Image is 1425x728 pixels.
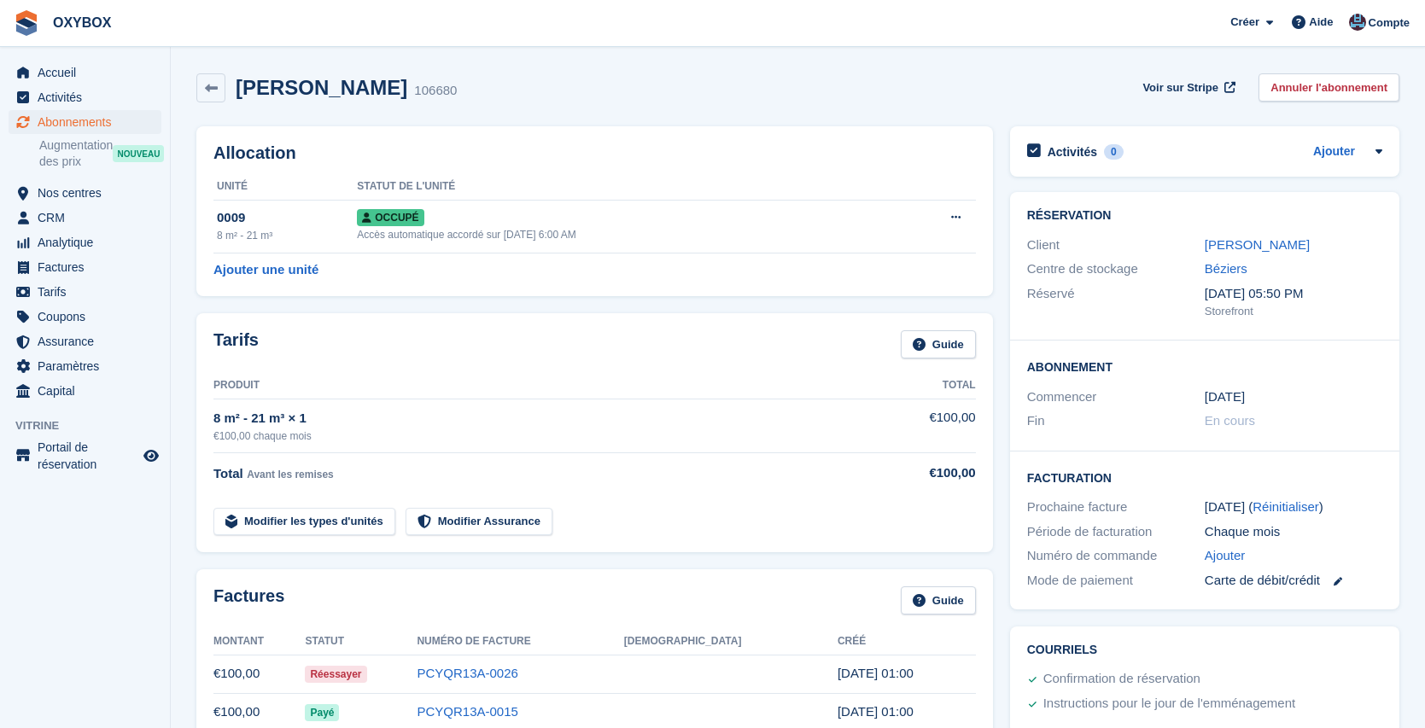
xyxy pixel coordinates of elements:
span: Augmentation des prix [39,137,113,170]
div: Réservé [1027,284,1205,320]
div: Centre de stockage [1027,259,1205,279]
span: Analytique [38,230,140,254]
a: Modifier les types d'unités [213,508,395,536]
a: menu [9,85,161,109]
span: Capital [38,379,140,403]
span: Vitrine [15,417,170,434]
div: Accès automatique accordé sur [DATE] 6:00 AM [357,227,889,242]
a: menu [9,305,161,329]
th: Montant [213,628,305,655]
a: Guide [901,586,976,614]
a: [PERSON_NAME] [1205,237,1310,252]
span: Voir sur Stripe [1142,79,1218,96]
a: menu [9,354,161,378]
th: [DEMOGRAPHIC_DATA] [624,628,838,655]
a: Ajouter une unité [213,260,318,280]
h2: Tarifs [213,330,259,358]
span: Nos centres [38,181,140,205]
span: Coupons [38,305,140,329]
a: OXYBOX [46,9,118,37]
a: Guide [901,330,976,358]
div: Client [1027,236,1205,255]
th: Produit [213,372,884,399]
a: Réinitialiser [1253,499,1319,514]
a: PCYQR13A-0026 [417,666,517,680]
span: Portail de réservation [38,439,140,473]
div: Chaque mois [1205,522,1382,542]
h2: Réservation [1027,209,1382,223]
td: €100,00 [884,399,975,452]
div: NOUVEAU [113,145,164,162]
span: Assurance [38,329,140,353]
th: Total [884,372,975,399]
time: 2025-10-05 23:00:02 UTC [838,666,914,680]
a: Ajouter [1313,143,1355,162]
div: Période de facturation [1027,522,1205,542]
div: Prochaine facture [1027,498,1205,517]
a: Béziers [1205,261,1247,276]
th: Unité [213,173,357,201]
div: Fin [1027,411,1205,431]
div: Storefront [1205,303,1382,320]
span: CRM [38,206,140,230]
div: Numéro de commande [1027,546,1205,566]
th: Créé [838,628,976,655]
div: Instructions pour le jour de l'emménagement [1043,694,1296,714]
img: Oriana Devaux [1349,14,1366,31]
span: Créer [1230,14,1259,31]
a: menu [9,181,161,205]
th: Statut de l'unité [357,173,889,201]
span: Total [213,466,243,480]
time: 2025-09-05 23:00:00 UTC [1205,387,1245,407]
h2: Allocation [213,143,976,163]
a: menu [9,439,161,473]
a: Modifier Assurance [406,508,552,536]
h2: Abonnement [1027,358,1382,375]
div: Mode de paiement [1027,571,1205,591]
a: Ajouter [1205,546,1246,566]
span: Occupé [357,209,423,226]
span: Avant les remises [247,469,334,480]
th: Statut [305,628,417,655]
div: €100,00 chaque mois [213,428,884,444]
span: Abonnements [38,110,140,134]
span: Tarifs [38,280,140,304]
div: 106680 [414,81,457,101]
span: Activités [38,85,140,109]
span: Compte [1369,15,1410,32]
a: Boutique d'aperçu [141,446,161,466]
span: Réessayer [305,666,366,683]
span: Paramètres [38,354,140,378]
a: menu [9,379,161,403]
a: menu [9,110,161,134]
img: stora-icon-8386f47178a22dfd0bd8f6a31ec36ba5ce8667c1dd55bd0f319d3a0aa187defe.svg [14,10,39,36]
time: 2025-09-05 23:00:34 UTC [838,704,914,719]
td: €100,00 [213,655,305,693]
div: €100,00 [884,463,975,483]
div: 0009 [217,208,357,228]
h2: Facturation [1027,469,1382,486]
div: Carte de débit/crédit [1205,571,1382,591]
th: Numéro de facture [417,628,623,655]
div: [DATE] ( ) [1205,498,1382,517]
div: 8 m² - 21 m³ [217,228,357,243]
span: En cours [1205,413,1255,428]
a: menu [9,255,161,279]
h2: Courriels [1027,644,1382,657]
a: Voir sur Stripe [1136,73,1238,102]
span: Aide [1309,14,1333,31]
div: Commencer [1027,387,1205,407]
a: Augmentation des prix NOUVEAU [39,137,161,171]
span: Accueil [38,61,140,84]
h2: Factures [213,586,284,614]
a: menu [9,280,161,304]
h2: Activités [1048,144,1097,160]
div: Confirmation de réservation [1043,669,1200,690]
a: PCYQR13A-0015 [417,704,517,719]
div: [DATE] 05:50 PM [1205,284,1382,304]
a: menu [9,329,161,353]
span: Factures [38,255,140,279]
a: menu [9,230,161,254]
h2: [PERSON_NAME] [236,76,407,99]
div: 0 [1104,144,1124,160]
